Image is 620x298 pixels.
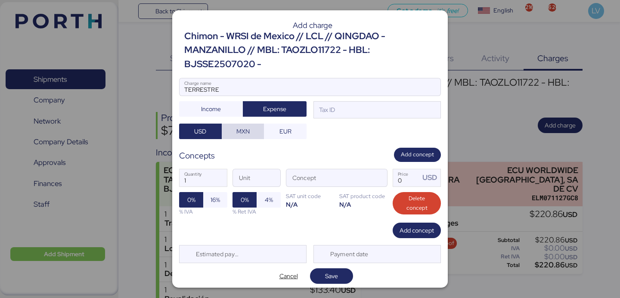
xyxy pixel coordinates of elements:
div: Tax ID [317,105,335,115]
span: 4% [265,195,273,205]
span: 16% [211,195,220,205]
div: Chimon - WRSI de Mexico // LCL // QINGDAO - MANZANILLO // MBL: TAOZLO11722 - HBL: BJSSE2507020 - [184,29,441,71]
div: SAT unit code [286,192,334,200]
button: EUR [264,124,307,139]
button: ConceptConcept [369,171,387,189]
input: Quantity [180,169,227,186]
button: Cancel [267,268,310,284]
div: % IVA [179,208,227,216]
span: MXN [236,126,250,137]
button: 4% [257,192,281,208]
input: Concept [286,169,366,186]
button: Delete concept [393,192,441,214]
button: Save [310,268,353,284]
span: Add concept [401,150,434,159]
button: 16% [203,192,227,208]
span: Add concept [400,225,434,236]
button: Income [179,101,243,117]
span: Expense [263,104,286,114]
button: Add concept [393,223,441,238]
input: Charge name [180,78,440,96]
div: % Ret IVA [232,208,281,216]
input: Unit [233,169,280,186]
input: Price [393,169,420,186]
button: Expense [243,101,307,117]
span: Delete concept [400,194,434,213]
button: USD [179,124,222,139]
div: Add charge [184,22,441,29]
span: 0% [241,195,249,205]
span: 0% [187,195,195,205]
button: Add concept [394,148,441,162]
span: USD [194,126,206,137]
div: N/A [286,200,334,208]
button: MXN [222,124,264,139]
div: SAT product code [339,192,387,200]
span: EUR [279,126,291,137]
span: Income [201,104,221,114]
button: 0% [232,192,257,208]
div: N/A [339,200,387,208]
div: Concepts [179,149,215,162]
span: Save [325,271,338,281]
span: Cancel [279,271,298,281]
div: USD [422,172,440,183]
button: 0% [179,192,203,208]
